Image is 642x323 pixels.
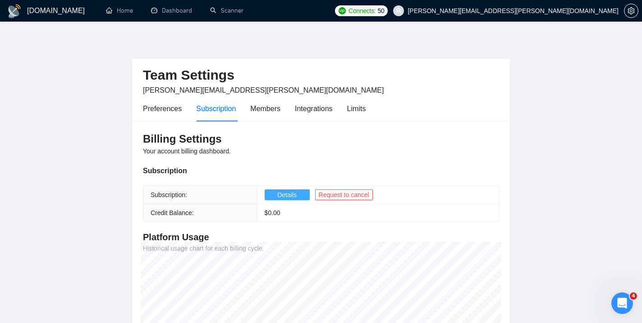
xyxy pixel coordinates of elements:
[339,7,346,14] img: upwork-logo.png
[143,231,499,243] h4: Platform Usage
[143,86,384,94] span: [PERSON_NAME][EMAIL_ADDRESS][PERSON_NAME][DOMAIN_NAME]
[143,66,499,85] h2: Team Settings
[349,6,376,16] span: Connects:
[196,103,236,114] div: Subscription
[265,189,310,200] button: Details
[624,7,638,14] span: setting
[277,190,297,200] span: Details
[151,191,187,198] span: Subscription:
[347,103,366,114] div: Limits
[7,4,22,18] img: logo
[106,7,133,14] a: homeHome
[210,7,243,14] a: searchScanner
[611,292,633,314] iframe: Intercom live chat
[151,7,192,14] a: dashboardDashboard
[624,7,638,14] a: setting
[630,292,637,300] span: 4
[151,209,194,216] span: Credit Balance:
[395,8,402,14] span: user
[315,189,373,200] button: Request to cancel
[319,190,369,200] span: Request to cancel
[143,148,231,155] span: Your account billing dashboard.
[295,103,333,114] div: Integrations
[377,6,384,16] span: 50
[265,209,280,216] span: $ 0.00
[143,132,499,146] h3: Billing Settings
[624,4,638,18] button: setting
[143,165,499,176] div: Subscription
[250,103,280,114] div: Members
[143,103,182,114] div: Preferences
